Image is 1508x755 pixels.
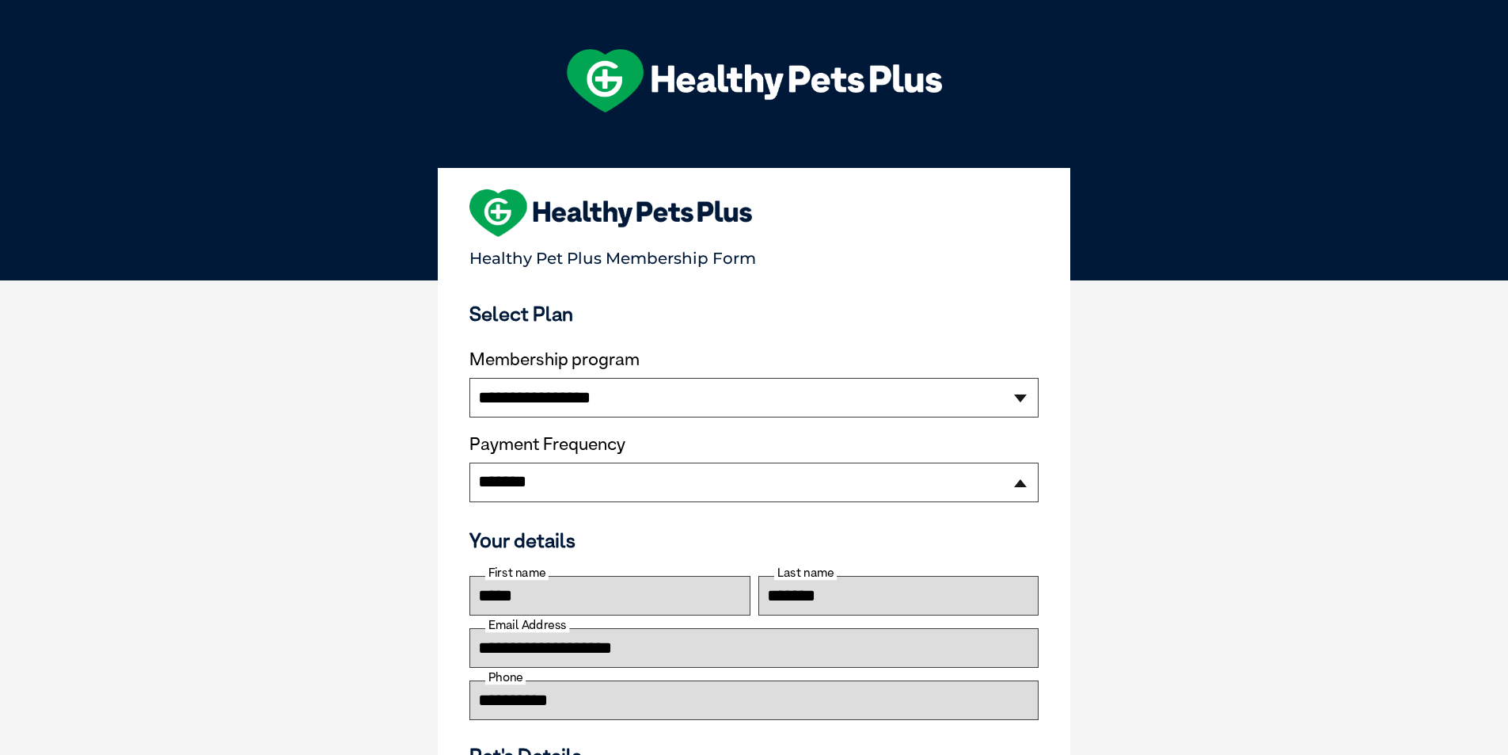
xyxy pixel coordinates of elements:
label: Last name [774,566,837,580]
img: heart-shape-hpp-logo-large.png [469,189,752,237]
h3: Select Plan [469,302,1039,326]
label: First name [485,566,549,580]
img: hpp-logo-landscape-green-white.png [567,49,942,112]
h3: Your details [469,528,1039,552]
p: Healthy Pet Plus Membership Form [469,242,1039,268]
label: Payment Frequency [469,434,625,455]
label: Phone [485,670,526,684]
label: Email Address [485,618,569,632]
label: Membership program [469,349,1039,370]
